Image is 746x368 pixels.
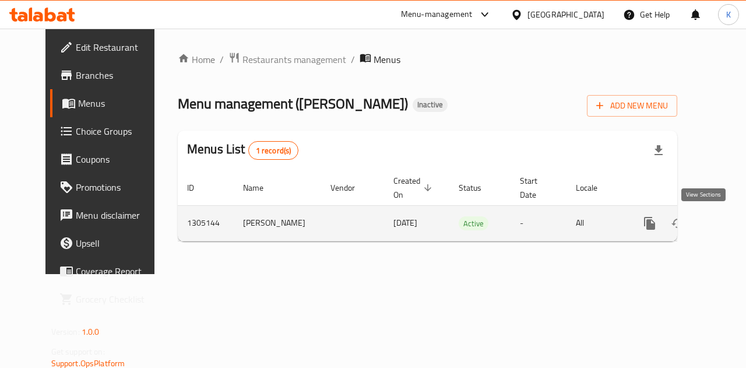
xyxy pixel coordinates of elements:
[401,8,473,22] div: Menu-management
[76,208,161,222] span: Menu disclaimer
[51,344,105,359] span: Get support on:
[664,209,692,237] button: Change Status
[50,173,170,201] a: Promotions
[459,217,488,230] span: Active
[566,205,627,241] td: All
[76,180,161,194] span: Promotions
[178,52,677,67] nav: breadcrumb
[413,100,448,110] span: Inactive
[50,117,170,145] a: Choice Groups
[596,99,668,113] span: Add New Menu
[393,174,435,202] span: Created On
[220,52,224,66] li: /
[228,52,346,67] a: Restaurants management
[187,141,298,160] h2: Menus List
[76,40,161,54] span: Edit Restaurant
[178,205,234,241] td: 1305144
[76,68,161,82] span: Branches
[459,181,497,195] span: Status
[50,89,170,117] a: Menus
[50,257,170,285] a: Coverage Report
[459,216,488,230] div: Active
[50,285,170,313] a: Grocery Checklist
[520,174,553,202] span: Start Date
[242,52,346,66] span: Restaurants management
[726,8,731,21] span: K
[587,95,677,117] button: Add New Menu
[82,324,100,339] span: 1.0.0
[351,52,355,66] li: /
[511,205,566,241] td: -
[576,181,613,195] span: Locale
[76,152,161,166] span: Coupons
[527,8,604,21] div: [GEOGRAPHIC_DATA]
[51,324,80,339] span: Version:
[178,52,215,66] a: Home
[393,215,417,230] span: [DATE]
[50,33,170,61] a: Edit Restaurant
[234,205,321,241] td: [PERSON_NAME]
[50,145,170,173] a: Coupons
[374,52,400,66] span: Menus
[413,98,448,112] div: Inactive
[76,292,161,306] span: Grocery Checklist
[76,264,161,278] span: Coverage Report
[645,136,673,164] div: Export file
[76,236,161,250] span: Upsell
[187,181,209,195] span: ID
[249,145,298,156] span: 1 record(s)
[330,181,370,195] span: Vendor
[178,90,408,117] span: Menu management ( [PERSON_NAME] )
[50,201,170,229] a: Menu disclaimer
[636,209,664,237] button: more
[248,141,299,160] div: Total records count
[76,124,161,138] span: Choice Groups
[50,229,170,257] a: Upsell
[243,181,279,195] span: Name
[78,96,161,110] span: Menus
[50,61,170,89] a: Branches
